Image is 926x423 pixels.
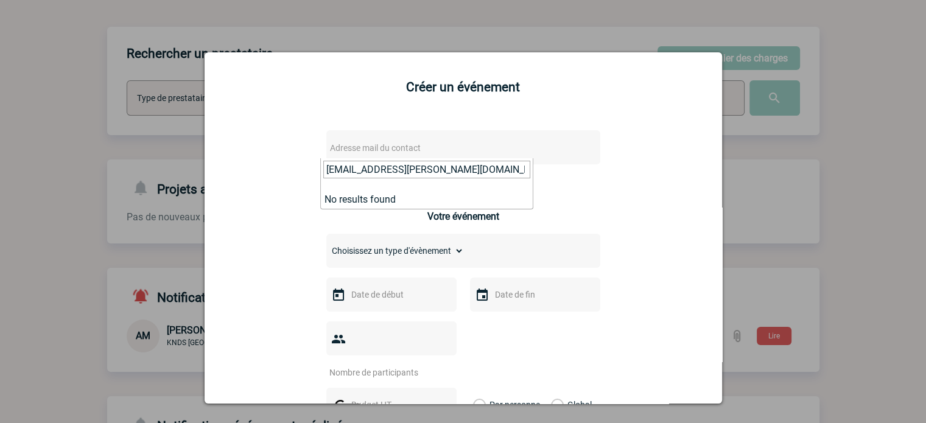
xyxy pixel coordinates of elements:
span: Adresse mail du contact [330,143,421,153]
label: Par personne [473,388,486,422]
h2: Créer un événement [220,80,707,94]
input: Nombre de participants [326,365,441,380]
input: Date de début [348,287,432,302]
input: Budget HT [348,397,432,413]
input: Date de fin [492,287,576,302]
label: Global [551,388,559,422]
h3: Votre événement [427,211,499,222]
li: No results found [321,190,533,209]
